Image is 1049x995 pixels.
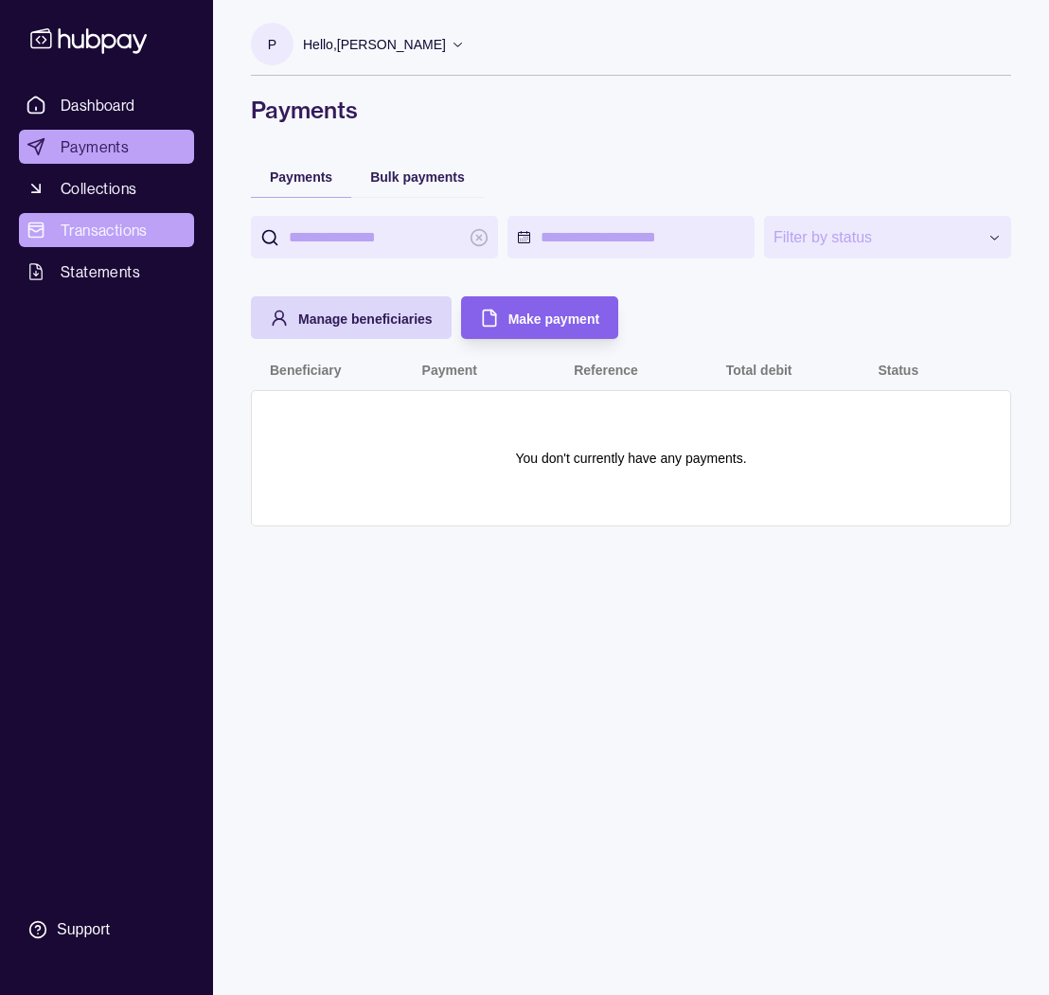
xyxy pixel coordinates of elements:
span: Collections [61,177,136,200]
span: Statements [61,260,140,283]
button: Make payment [461,296,618,339]
p: Payment [422,363,477,378]
p: Beneficiary [270,363,341,378]
span: Make payment [508,311,599,327]
a: Dashboard [19,88,194,122]
a: Statements [19,255,194,289]
p: Hello, [PERSON_NAME] [303,34,446,55]
a: Transactions [19,213,194,247]
a: Payments [19,130,194,164]
p: Reference [574,363,638,378]
span: Bulk payments [370,169,465,185]
button: Manage beneficiaries [251,296,452,339]
div: Support [57,919,110,940]
p: Status [878,363,918,378]
span: Payments [270,169,332,185]
input: search [289,216,460,258]
span: Manage beneficiaries [298,311,433,327]
span: Transactions [61,219,148,241]
a: Support [19,910,194,950]
span: Dashboard [61,94,135,116]
h1: Payments [251,95,1011,125]
a: Collections [19,171,194,205]
p: You don't currently have any payments. [515,448,746,469]
p: P [268,34,276,55]
span: Payments [61,135,129,158]
p: Total debit [726,363,792,378]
